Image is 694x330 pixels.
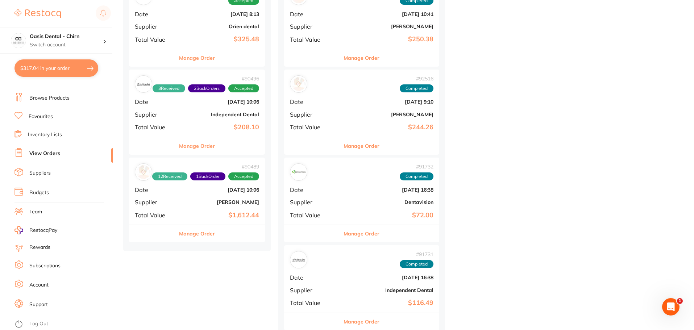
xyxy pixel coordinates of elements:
button: Manage Order [179,137,215,155]
b: [PERSON_NAME] [342,24,433,29]
b: $116.49 [342,299,433,307]
span: Total Value [290,212,336,218]
b: [PERSON_NAME] [342,112,433,117]
img: Oasis Dental - Chirn [11,33,26,48]
b: [DATE] 8:13 [180,11,259,17]
a: Team [29,208,42,216]
img: Henry Schein Halas [292,77,306,91]
a: Log Out [29,320,48,327]
b: [DATE] 10:41 [342,11,433,17]
img: Dentavision [292,165,306,179]
span: RestocqPay [29,227,57,234]
a: Browse Products [29,95,70,102]
span: Completed [400,260,433,268]
button: Manage Order [179,225,215,242]
div: Henry Schein Halas#9048912Received1BackOrderAcceptedDate[DATE] 10:06Supplier[PERSON_NAME]Total Va... [129,158,265,243]
span: Total Value [290,300,336,306]
span: Completed [400,172,433,180]
button: $317.04 in your order [14,59,98,77]
span: Supplier [135,23,174,30]
div: Independent Dental#904963Received2BackOrdersAcceptedDate[DATE] 10:06SupplierIndependent DentalTot... [129,70,265,155]
span: # 92516 [400,76,433,82]
span: Supplier [290,111,336,118]
span: Completed [400,84,433,92]
a: View Orders [29,150,60,157]
span: Received [153,84,185,92]
span: 1 [677,298,683,304]
a: Restocq Logo [14,5,61,22]
a: Support [29,301,48,308]
iframe: Intercom live chat [662,298,680,316]
b: [DATE] 16:38 [342,187,433,193]
span: Date [135,187,174,193]
a: Account [29,281,49,289]
a: Inventory Lists [28,131,62,138]
b: $250.38 [342,35,433,43]
span: Total Value [290,124,336,130]
span: Date [290,99,336,105]
span: Total Value [135,124,174,130]
b: $325.48 [180,35,259,43]
button: Manage Order [344,49,379,67]
b: Independent Dental [342,287,433,293]
span: Supplier [135,199,174,205]
span: Date [290,187,336,193]
b: $208.10 [180,124,259,131]
span: Received [152,172,187,180]
a: Budgets [29,189,49,196]
h4: Oasis Dental - Chirn [30,33,103,40]
span: Supplier [290,287,336,293]
span: Total Value [135,36,174,43]
p: Switch account [30,41,103,49]
span: # 90489 [152,164,259,170]
span: Back orders [190,172,225,180]
b: [DATE] 16:38 [342,275,433,280]
span: Total Value [290,36,336,43]
button: Manage Order [344,225,379,242]
button: Manage Order [179,49,215,67]
span: Date [290,11,336,17]
img: Restocq Logo [14,9,61,18]
span: Date [290,274,336,281]
img: RestocqPay [14,226,23,234]
b: [DATE] 9:10 [342,99,433,105]
a: Subscriptions [29,262,61,270]
span: Supplier [135,111,174,118]
span: Accepted [228,172,259,180]
span: Supplier [290,23,336,30]
a: Suppliers [29,170,51,177]
span: # 91731 [400,251,433,257]
b: [PERSON_NAME] [180,199,259,205]
b: [DATE] 10:06 [180,99,259,105]
img: Independent Dental [292,253,306,267]
a: Favourites [29,113,53,120]
b: Independent Dental [180,112,259,117]
b: $72.00 [342,212,433,219]
span: Date [135,11,174,17]
b: Orien dental [180,24,259,29]
b: $244.26 [342,124,433,131]
span: Total Value [135,212,174,218]
span: Supplier [290,199,336,205]
span: Date [135,99,174,105]
span: # 91732 [400,164,433,170]
img: Henry Schein Halas [137,165,150,179]
img: Independent Dental [137,77,150,91]
b: Dentavision [342,199,433,205]
button: Log Out [14,318,111,330]
span: Accepted [228,84,259,92]
span: # 90496 [153,76,259,82]
b: [DATE] 10:06 [180,187,259,193]
a: Rewards [29,244,50,251]
a: RestocqPay [14,226,57,234]
span: Back orders [188,84,225,92]
b: $1,612.44 [180,212,259,219]
button: Manage Order [344,137,379,155]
